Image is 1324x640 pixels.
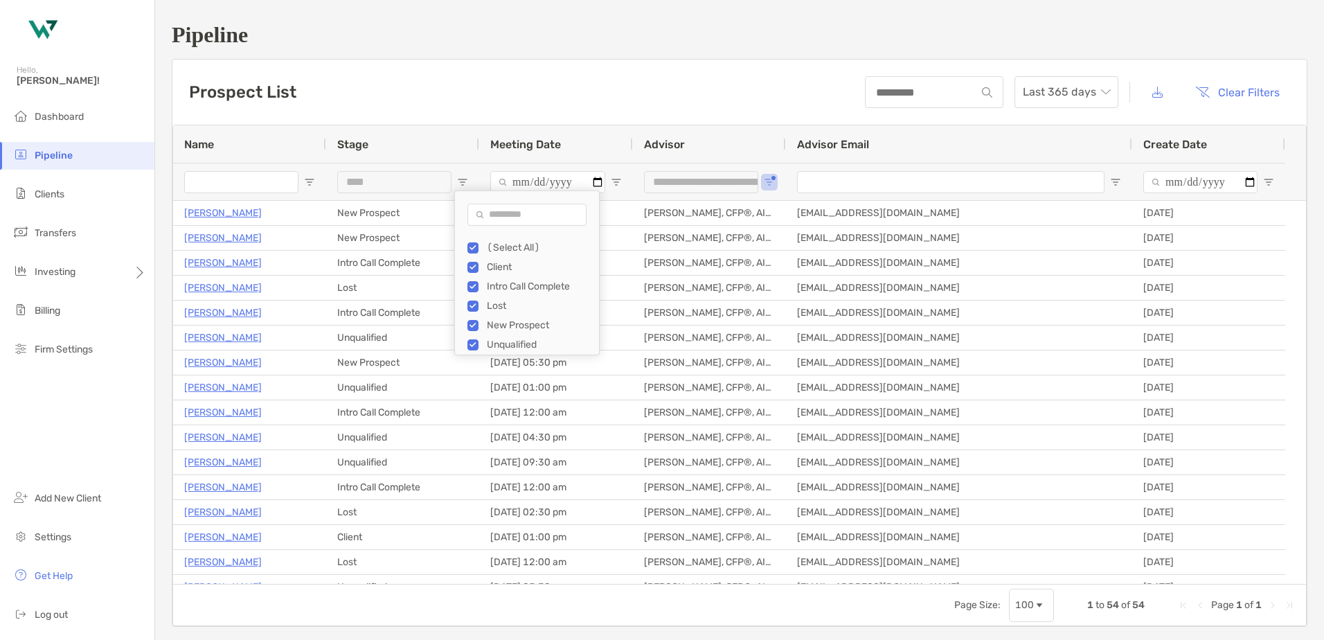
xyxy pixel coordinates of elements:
[644,138,685,151] span: Advisor
[1132,475,1285,499] div: [DATE]
[1132,251,1285,275] div: [DATE]
[1263,177,1274,188] button: Open Filter Menu
[326,350,479,375] div: New Prospect
[326,301,479,325] div: Intro Call Complete
[786,350,1132,375] div: [EMAIL_ADDRESS][DOMAIN_NAME]
[786,425,1132,450] div: [EMAIL_ADDRESS][DOMAIN_NAME]
[35,111,84,123] span: Dashboard
[326,425,479,450] div: Unqualified
[490,171,605,193] input: Meeting Date Filter Input
[633,251,786,275] div: [PERSON_NAME], CFP®, AIF®, CPFA
[184,254,262,272] a: [PERSON_NAME]
[17,6,66,55] img: Zoe Logo
[326,525,479,549] div: Client
[633,525,786,549] div: [PERSON_NAME], CFP®, AIF®, CPFA
[1132,226,1285,250] div: [DATE]
[326,326,479,350] div: Unqualified
[12,567,29,583] img: get-help icon
[479,575,633,599] div: [DATE] 05:30 pm
[35,609,68,621] span: Log out
[184,553,262,571] a: [PERSON_NAME]
[764,177,775,188] button: Open Filter Menu
[1143,171,1258,193] input: Create Date Filter Input
[479,475,633,499] div: [DATE] 12:00 am
[184,379,262,396] a: [PERSON_NAME]
[786,375,1132,400] div: [EMAIL_ADDRESS][DOMAIN_NAME]
[786,326,1132,350] div: [EMAIL_ADDRESS][DOMAIN_NAME]
[1121,599,1130,611] span: of
[479,425,633,450] div: [DATE] 04:30 pm
[1211,599,1234,611] span: Page
[490,138,561,151] span: Meeting Date
[326,276,479,300] div: Lost
[1107,599,1119,611] span: 54
[1195,600,1206,611] div: Previous Page
[184,454,262,471] a: [PERSON_NAME]
[786,400,1132,425] div: [EMAIL_ADDRESS][DOMAIN_NAME]
[1095,599,1104,611] span: to
[184,171,298,193] input: Name Filter Input
[487,319,591,331] div: New Prospect
[467,204,587,226] input: Search filter values
[1267,600,1278,611] div: Next Page
[1132,400,1285,425] div: [DATE]
[1110,177,1121,188] button: Open Filter Menu
[954,599,1001,611] div: Page Size:
[184,229,262,247] a: [PERSON_NAME]
[184,429,262,446] p: [PERSON_NAME]
[184,354,262,371] p: [PERSON_NAME]
[12,528,29,544] img: settings icon
[35,492,101,504] span: Add New Client
[35,227,76,239] span: Transfers
[184,479,262,496] a: [PERSON_NAME]
[184,578,262,596] p: [PERSON_NAME]
[12,185,29,202] img: clients icon
[189,82,296,102] h3: Prospect List
[786,525,1132,549] div: [EMAIL_ADDRESS][DOMAIN_NAME]
[633,350,786,375] div: [PERSON_NAME], CFP®, AIF®, CPFA
[1132,276,1285,300] div: [DATE]
[184,504,262,521] a: [PERSON_NAME]
[786,276,1132,300] div: [EMAIL_ADDRESS][DOMAIN_NAME]
[35,344,93,355] span: Firm Settings
[1132,500,1285,524] div: [DATE]
[1185,77,1290,107] button: Clear Filters
[786,550,1132,574] div: [EMAIL_ADDRESS][DOMAIN_NAME]
[1143,138,1207,151] span: Create Date
[479,400,633,425] div: [DATE] 12:00 am
[479,375,633,400] div: [DATE] 01:00 pm
[1284,600,1295,611] div: Last Page
[633,500,786,524] div: [PERSON_NAME], CFP®, AIF®, CPFA
[184,304,262,321] p: [PERSON_NAME]
[1132,450,1285,474] div: [DATE]
[457,177,468,188] button: Open Filter Menu
[479,550,633,574] div: [DATE] 12:00 am
[326,251,479,275] div: Intro Call Complete
[12,263,29,279] img: investing icon
[35,188,64,200] span: Clients
[1132,599,1145,611] span: 54
[304,177,315,188] button: Open Filter Menu
[479,450,633,474] div: [DATE] 09:30 am
[1132,201,1285,225] div: [DATE]
[786,500,1132,524] div: [EMAIL_ADDRESS][DOMAIN_NAME]
[487,242,591,254] div: (Select All)
[35,570,73,582] span: Get Help
[35,266,75,278] span: Investing
[1087,599,1093,611] span: 1
[786,301,1132,325] div: [EMAIL_ADDRESS][DOMAIN_NAME]
[1178,600,1189,611] div: First Page
[633,276,786,300] div: [PERSON_NAME], CFP®, AIF®, CPFA
[633,475,786,499] div: [PERSON_NAME], CFP®, AIF®, CPFA
[1132,575,1285,599] div: [DATE]
[1132,350,1285,375] div: [DATE]
[633,400,786,425] div: [PERSON_NAME], CFP®, AIF®, CPFA
[786,226,1132,250] div: [EMAIL_ADDRESS][DOMAIN_NAME]
[633,425,786,450] div: [PERSON_NAME], CFP®, AIF®, CPFA
[184,404,262,421] a: [PERSON_NAME]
